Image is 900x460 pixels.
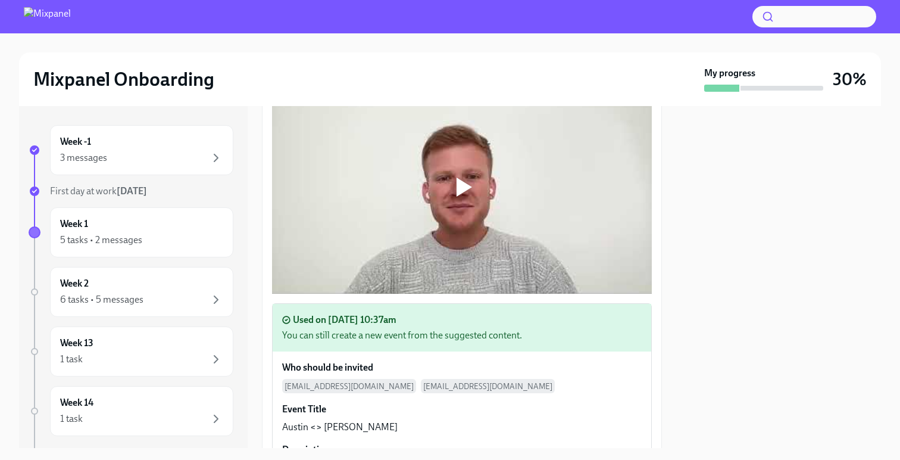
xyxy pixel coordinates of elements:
div: Used on [DATE] 10:37am [293,313,396,327]
h3: 30% [833,69,867,90]
h2: Mixpanel Onboarding [33,67,214,91]
div: 1 task [60,412,83,425]
h6: Who should be invited [282,361,373,374]
div: 1 task [60,353,83,366]
div: 5 tasks • 2 messages [60,234,142,247]
h6: Description [282,443,330,456]
p: Austin <> [PERSON_NAME] [282,421,398,434]
a: Week 15 tasks • 2 messages [29,207,233,257]
h6: Week -1 [60,135,91,148]
div: 6 tasks • 5 messages [60,293,143,306]
h6: Week 1 [60,217,88,231]
h6: Event Title [282,403,326,416]
h6: Week 2 [60,277,89,290]
span: First day at work [50,185,147,197]
a: Week 26 tasks • 5 messages [29,267,233,317]
h6: Week 14 [60,396,93,409]
a: Week 131 task [29,327,233,377]
span: [EMAIL_ADDRESS][DOMAIN_NAME] [282,379,416,393]
a: First day at work[DATE] [29,185,233,198]
div: 3 messages [60,151,107,164]
a: Week 141 task [29,386,233,436]
div: You can still create a new event from the suggested content. [282,329,642,342]
span: Experience ends [50,446,146,458]
img: Mixpanel [24,7,71,26]
strong: My progress [704,67,755,80]
span: [EMAIL_ADDRESS][DOMAIN_NAME] [421,379,555,393]
h6: Week 13 [60,337,93,350]
strong: [DATE] [117,185,147,197]
strong: [DATE] [116,446,146,458]
a: Week -13 messages [29,125,233,175]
